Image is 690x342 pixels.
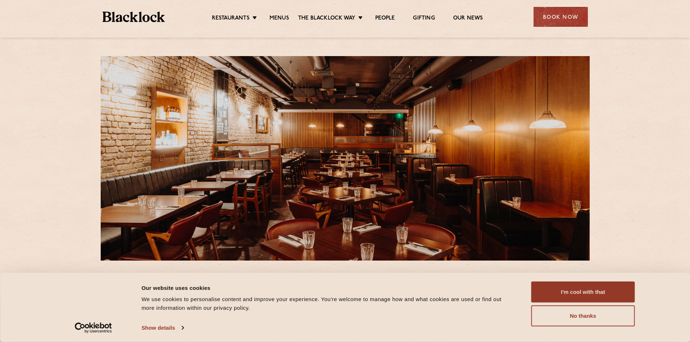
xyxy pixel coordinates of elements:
a: The Blacklock Way [298,15,355,23]
a: Menus [269,15,289,23]
button: I'm cool with that [531,282,635,303]
a: People [375,15,395,23]
a: Restaurants [212,15,250,23]
img: BL_Textured_Logo-footer-cropped.svg [103,12,165,22]
div: We use cookies to personalise content and improve your experience. You're welcome to manage how a... [142,295,515,312]
a: Gifting [413,15,435,23]
a: Our News [453,15,483,23]
a: Show details [142,322,184,333]
button: No thanks [531,305,635,326]
div: Book Now [534,7,588,27]
div: Our website uses cookies [142,283,515,292]
a: Usercentrics Cookiebot - opens in a new window [62,322,125,333]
